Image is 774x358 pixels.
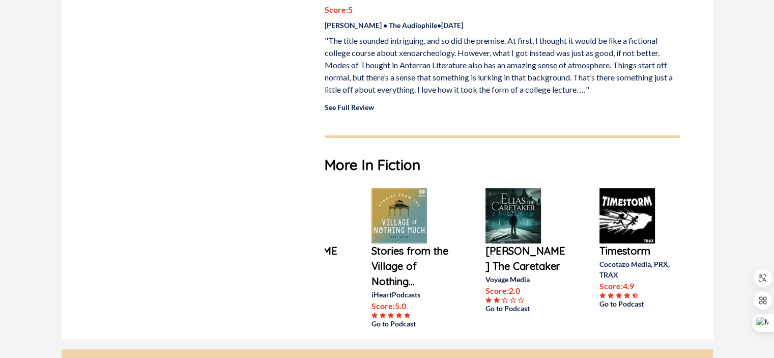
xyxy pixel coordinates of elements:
[371,188,427,243] img: Stories from the Village of Nothing Much
[599,243,681,259] a: Timestorm
[485,243,567,274] a: [PERSON_NAME] The Caretaker
[371,300,453,312] p: Score: 5.0
[371,243,453,289] a: Stories from the Village of Nothing...
[599,298,681,309] a: Go to Podcast
[599,280,681,292] p: Score: 4.9
[325,103,374,112] a: See Full Review
[485,303,567,314] a: Go to Podcast
[325,154,680,176] h1: More In Fiction
[371,318,453,329] a: Go to Podcast
[325,4,680,16] p: Score: 5
[325,35,680,96] p: "The title sounded intriguing, and so did the premise. At first, I thought it would be like a fic...
[599,188,655,243] img: Timestorm
[485,274,567,285] p: Voyage Media
[371,289,453,300] p: iHeartPodcasts
[485,285,567,297] p: Score: 2.0
[485,188,541,243] img: Elias The Caretaker
[599,259,681,280] p: Cocotazo Media, PRX, TRAX
[325,20,680,31] p: [PERSON_NAME] • The Audiophile • [DATE]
